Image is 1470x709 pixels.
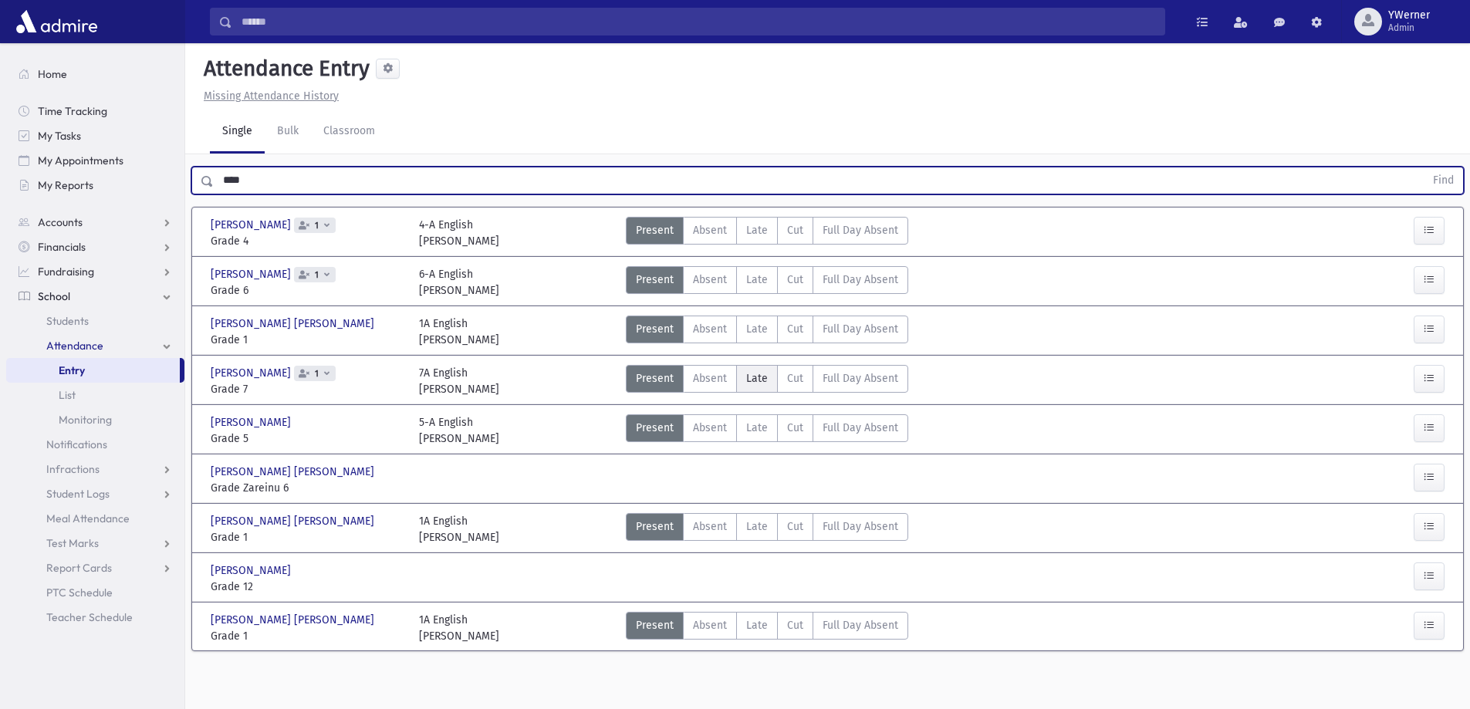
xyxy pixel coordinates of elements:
div: AttTypes [626,513,908,545]
input: Search [232,8,1164,35]
span: Late [746,321,768,337]
span: My Appointments [38,154,123,167]
div: AttTypes [626,414,908,447]
div: 6-A English [PERSON_NAME] [419,266,499,299]
div: AttTypes [626,266,908,299]
span: Meal Attendance [46,511,130,525]
a: Home [6,62,184,86]
span: Teacher Schedule [46,610,133,624]
span: Infractions [46,462,100,476]
a: List [6,383,184,407]
span: Grade 1 [211,332,404,348]
span: Home [38,67,67,81]
span: Full Day Absent [823,222,898,238]
span: Full Day Absent [823,321,898,337]
a: Financials [6,235,184,259]
span: Late [746,272,768,288]
span: Admin [1388,22,1430,34]
a: My Tasks [6,123,184,148]
span: 1 [312,270,322,280]
div: 7A English [PERSON_NAME] [419,365,499,397]
span: Monitoring [59,413,112,427]
span: YWerner [1388,9,1430,22]
a: Attendance [6,333,184,358]
span: Cut [787,370,803,387]
span: Full Day Absent [823,518,898,535]
span: Cut [787,420,803,436]
span: Attendance [46,339,103,353]
span: Fundraising [38,265,94,279]
span: [PERSON_NAME] [211,562,294,579]
span: [PERSON_NAME] [PERSON_NAME] [211,612,377,628]
span: Accounts [38,215,83,229]
a: My Reports [6,173,184,198]
span: [PERSON_NAME] [211,414,294,430]
div: AttTypes [626,316,908,348]
span: Grade 7 [211,381,404,397]
span: List [59,388,76,402]
span: Present [636,321,674,337]
span: Grade 4 [211,233,404,249]
div: 5-A English [PERSON_NAME] [419,414,499,447]
span: Full Day Absent [823,420,898,436]
h5: Attendance Entry [198,56,370,82]
span: Full Day Absent [823,617,898,633]
img: AdmirePro [12,6,101,37]
a: Student Logs [6,481,184,506]
span: Absent [693,222,727,238]
span: Late [746,518,768,535]
div: 4-A English [PERSON_NAME] [419,217,499,249]
span: School [38,289,70,303]
span: Grade 12 [211,579,404,595]
a: Missing Attendance History [198,89,339,103]
a: My Appointments [6,148,184,173]
span: Notifications [46,437,107,451]
span: Test Marks [46,536,99,550]
u: Missing Attendance History [204,89,339,103]
span: [PERSON_NAME] [211,266,294,282]
div: 1A English [PERSON_NAME] [419,316,499,348]
div: AttTypes [626,365,908,397]
a: Students [6,309,184,333]
span: Late [746,617,768,633]
a: Fundraising [6,259,184,284]
span: Full Day Absent [823,370,898,387]
span: Students [46,314,89,328]
span: Late [746,370,768,387]
a: Teacher Schedule [6,605,184,630]
a: Classroom [311,110,387,154]
span: Late [746,222,768,238]
span: Grade 5 [211,430,404,447]
span: Grade 6 [211,282,404,299]
span: 1 [312,369,322,379]
span: Time Tracking [38,104,107,118]
a: Notifications [6,432,184,457]
div: AttTypes [626,217,908,249]
a: Report Cards [6,555,184,580]
a: Time Tracking [6,99,184,123]
span: Absent [693,321,727,337]
a: Entry [6,358,180,383]
span: Full Day Absent [823,272,898,288]
span: [PERSON_NAME] [211,365,294,381]
span: [PERSON_NAME] [PERSON_NAME] [211,464,377,480]
div: 1A English [PERSON_NAME] [419,612,499,644]
span: Grade Zareinu 6 [211,480,404,496]
span: Cut [787,272,803,288]
span: Absent [693,518,727,535]
span: Late [746,420,768,436]
span: Cut [787,321,803,337]
span: Present [636,272,674,288]
span: Present [636,420,674,436]
span: My Reports [38,178,93,192]
span: Entry [59,363,85,377]
span: Student Logs [46,487,110,501]
span: Cut [787,617,803,633]
div: AttTypes [626,612,908,644]
span: Absent [693,370,727,387]
a: Accounts [6,210,184,235]
button: Find [1424,167,1463,194]
span: [PERSON_NAME] [PERSON_NAME] [211,513,377,529]
span: Absent [693,272,727,288]
a: PTC Schedule [6,580,184,605]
